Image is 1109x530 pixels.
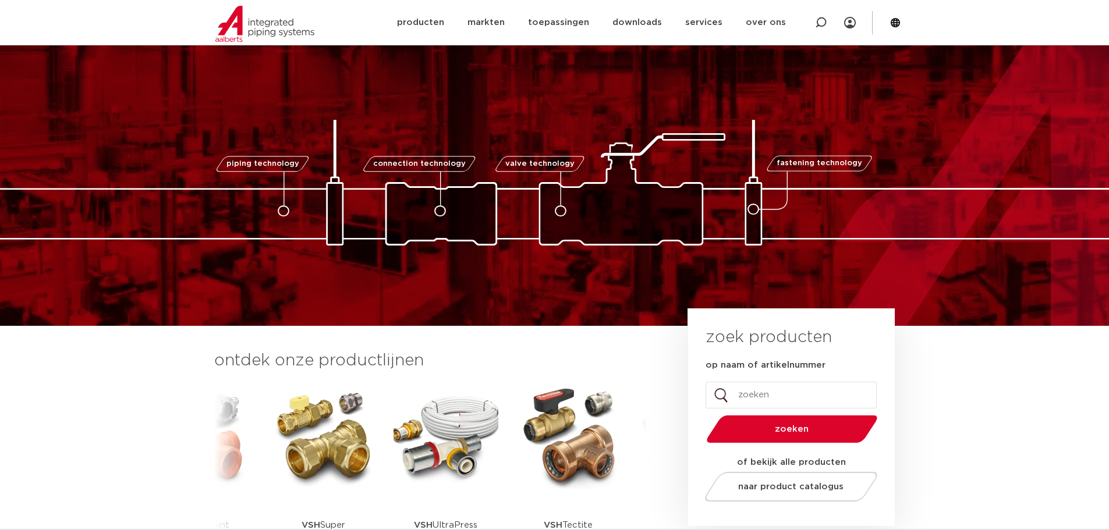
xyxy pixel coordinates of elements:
label: op naam of artikelnummer [706,360,825,371]
span: naar product catalogus [738,482,844,491]
span: fastening technology [777,160,862,168]
span: connection technology [373,160,465,168]
strong: of bekijk alle producten [737,458,846,467]
h3: ontdek onze productlijnen [214,349,649,372]
a: naar product catalogus [701,472,880,501]
input: zoeken [706,382,877,408]
button: zoeken [701,414,882,444]
span: zoeken [736,425,848,433]
h3: zoek producten [706,326,832,349]
strong: VSH [302,521,320,529]
span: piping technology [226,160,299,168]
strong: VSH [544,521,562,529]
span: valve technology [505,160,575,168]
strong: VSH [414,521,433,529]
